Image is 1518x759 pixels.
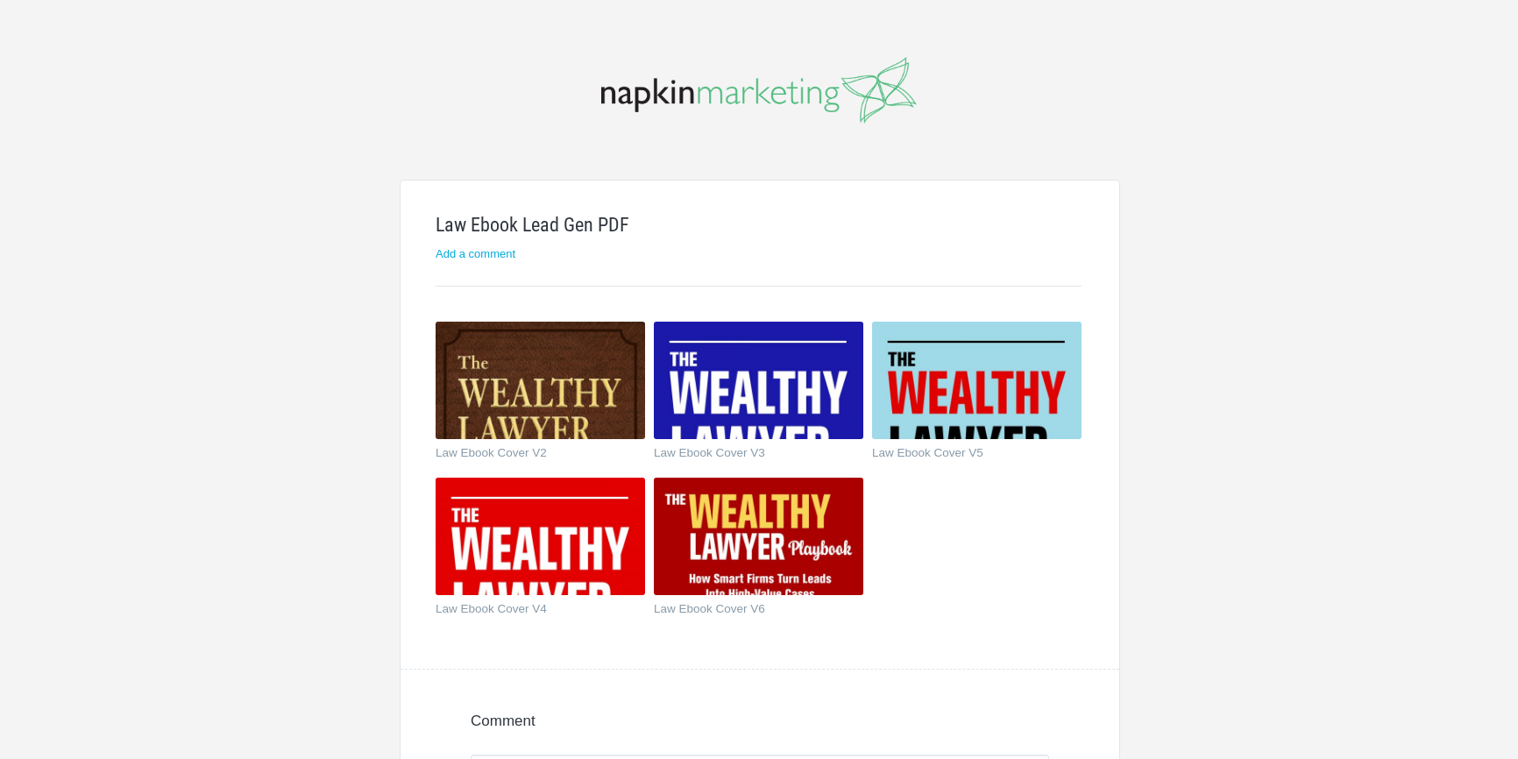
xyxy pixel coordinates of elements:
[654,322,863,439] img: napkinmarketing_wt5s0t_thumb.jpg
[436,216,1082,235] h1: Law Ebook Lead Gen PDF
[872,322,1082,439] img: napkinmarketing_kmpg8d_thumb.jpg
[872,447,1060,465] a: Law Ebook Cover V5
[654,603,842,621] a: Law Ebook Cover V6
[436,247,515,260] a: Add a comment
[436,322,645,439] img: napkinmarketing_ai2yzp_thumb.jpg
[654,447,842,465] a: Law Ebook Cover V3
[436,447,624,465] a: Law Ebook Cover V2
[601,57,916,124] img: napkinmarketing-logo_20160520102043.png
[654,478,863,595] img: napkinmarketing_wf1dxj_thumb.jpg
[436,603,624,621] a: Law Ebook Cover V4
[471,713,1049,728] h4: Comment
[436,478,645,595] img: napkinmarketing_8e68r5_thumb.jpg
